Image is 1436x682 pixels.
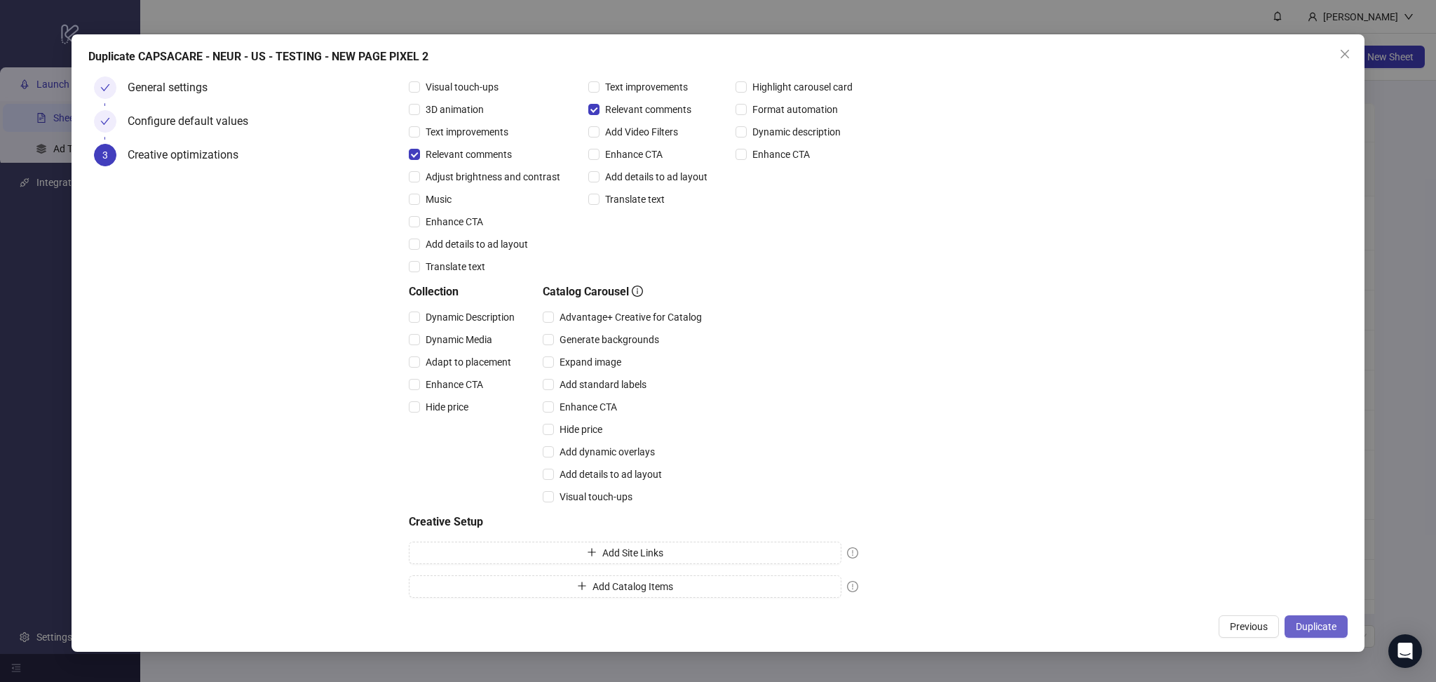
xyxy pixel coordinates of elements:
[128,144,250,166] div: Creative optimizations
[88,48,1347,65] div: Duplicate CAPSACARE - NEUR - US - TESTING - NEW PAGE PIXEL 2
[747,124,846,140] span: Dynamic description
[602,547,663,559] span: Add Site Links
[420,332,498,347] span: Dynamic Media
[409,542,841,564] button: Add Site Links
[420,354,517,370] span: Adapt to placement
[420,192,457,207] span: Music
[1285,615,1348,638] button: Duplicate
[1296,621,1336,632] span: Duplicate
[554,444,661,460] span: Add dynamic overlays
[1219,615,1279,638] button: Previous
[847,547,858,559] span: exclamation-circle
[1334,43,1356,65] button: Close
[1339,48,1350,60] span: close
[128,110,259,133] div: Configure default values
[847,581,858,592] span: exclamation-circle
[420,377,489,392] span: Enhance CTA
[128,76,219,99] div: General settings
[420,102,489,117] span: 3D animation
[409,575,841,598] button: Add Catalog Items
[747,147,815,162] span: Enhance CTA
[554,467,668,482] span: Add details to ad layout
[600,169,713,185] span: Add details to ad layout
[600,147,668,162] span: Enhance CTA
[747,102,844,117] span: Format automation
[587,547,597,557] span: plus
[632,286,643,297] span: info-circle
[420,79,504,95] span: Visual touch-ups
[600,124,684,140] span: Add Video Filters
[1230,621,1268,632] span: Previous
[420,259,491,274] span: Translate text
[420,124,514,140] span: Text improvements
[409,514,858,530] h5: Creative Setup
[600,192,670,207] span: Translate text
[420,147,517,162] span: Relevant comments
[554,399,623,415] span: Enhance CTA
[592,581,673,592] span: Add Catalog Items
[420,169,566,185] span: Adjust brightness and contrast
[554,377,652,392] span: Add standard labels
[420,236,534,252] span: Add details to ad layout
[554,332,665,347] span: Generate backgrounds
[409,283,520,300] h5: Collection
[420,399,474,415] span: Hide price
[600,102,697,117] span: Relevant comments
[1388,634,1422,668] div: Open Intercom Messenger
[420,309,520,325] span: Dynamic Description
[543,283,707,300] h5: Catalog Carousel
[600,79,693,95] span: Text improvements
[747,79,858,95] span: Highlight carousel card
[420,214,489,229] span: Enhance CTA
[102,149,108,161] span: 3
[100,83,110,93] span: check
[554,422,608,437] span: Hide price
[554,354,627,370] span: Expand image
[577,581,587,591] span: plus
[554,489,638,504] span: Visual touch-ups
[554,309,707,325] span: Advantage+ Creative for Catalog
[100,116,110,126] span: check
